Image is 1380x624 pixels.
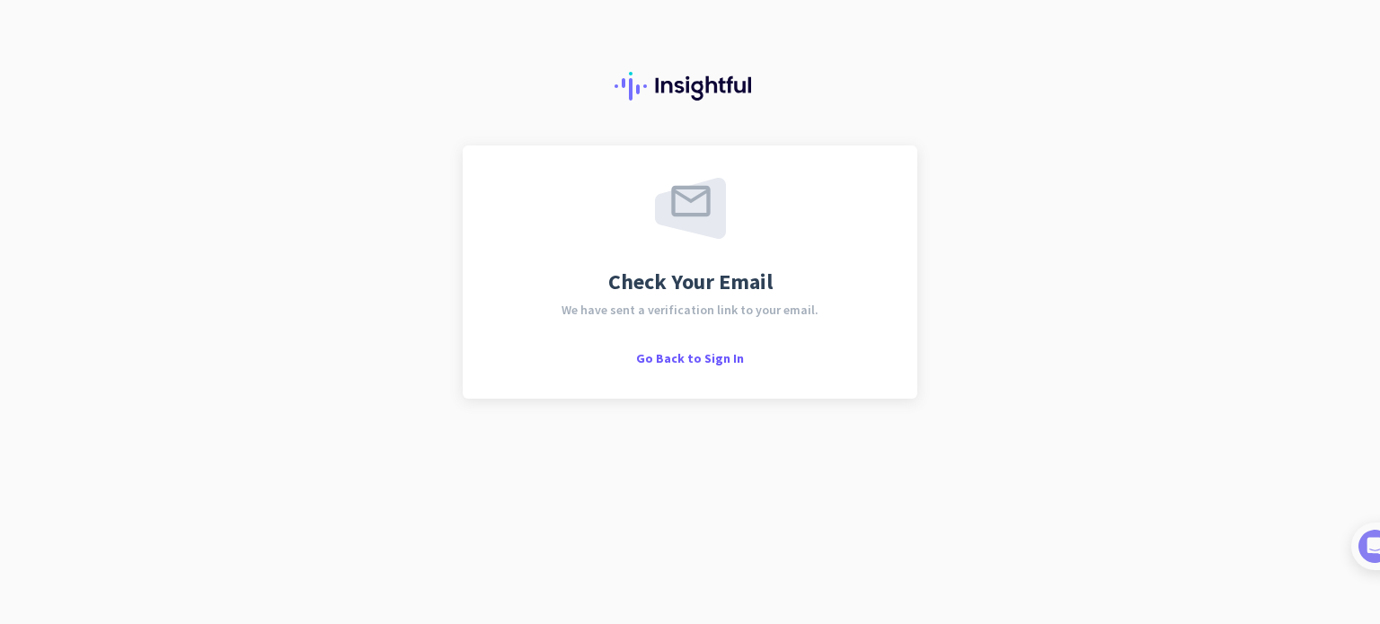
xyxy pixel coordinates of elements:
img: email-sent [655,178,726,239]
img: Insightful [615,72,765,101]
span: Check Your Email [608,271,773,293]
span: We have sent a verification link to your email. [562,303,818,316]
span: Go Back to Sign In [636,350,744,366]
